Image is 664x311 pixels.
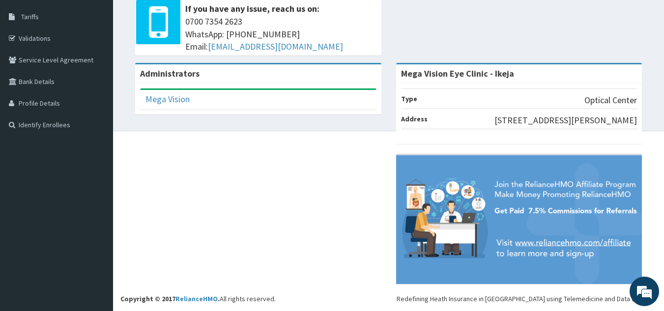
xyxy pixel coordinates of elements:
[113,131,664,311] footer: All rights reserved.
[401,94,417,103] b: Type
[185,3,319,14] b: If you have any issue, reach us on:
[584,94,637,107] p: Optical Center
[208,41,343,52] a: [EMAIL_ADDRESS][DOMAIN_NAME]
[401,114,428,123] b: Address
[494,114,637,127] p: [STREET_ADDRESS][PERSON_NAME]
[396,155,642,284] img: provider-team-banner.png
[175,294,218,303] a: RelianceHMO
[140,68,200,79] b: Administrators
[21,12,39,21] span: Tariffs
[145,93,190,105] a: Mega Vision
[401,68,514,79] strong: Mega Vision Eye Clinic - Ikeja
[185,15,376,53] span: 0700 7354 2623 WhatsApp: [PHONE_NUMBER] Email:
[120,294,220,303] strong: Copyright © 2017 .
[397,294,657,304] div: Redefining Heath Insurance in [GEOGRAPHIC_DATA] using Telemedicine and Data Science!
